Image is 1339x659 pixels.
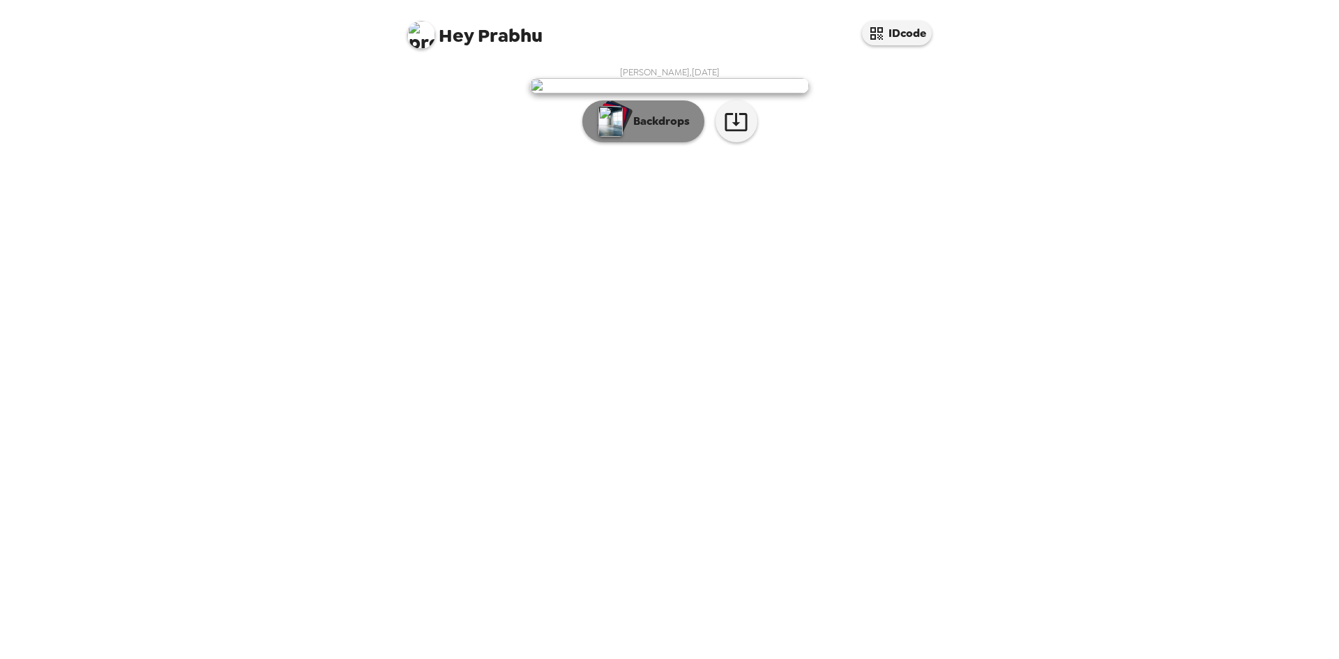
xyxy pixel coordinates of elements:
[582,100,704,142] button: Backdrops
[626,113,690,130] p: Backdrops
[439,23,474,48] span: Hey
[530,78,809,93] img: user
[620,66,720,78] span: [PERSON_NAME] , [DATE]
[407,21,435,49] img: profile pic
[862,21,932,45] button: IDcode
[407,14,543,45] span: Prabhu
